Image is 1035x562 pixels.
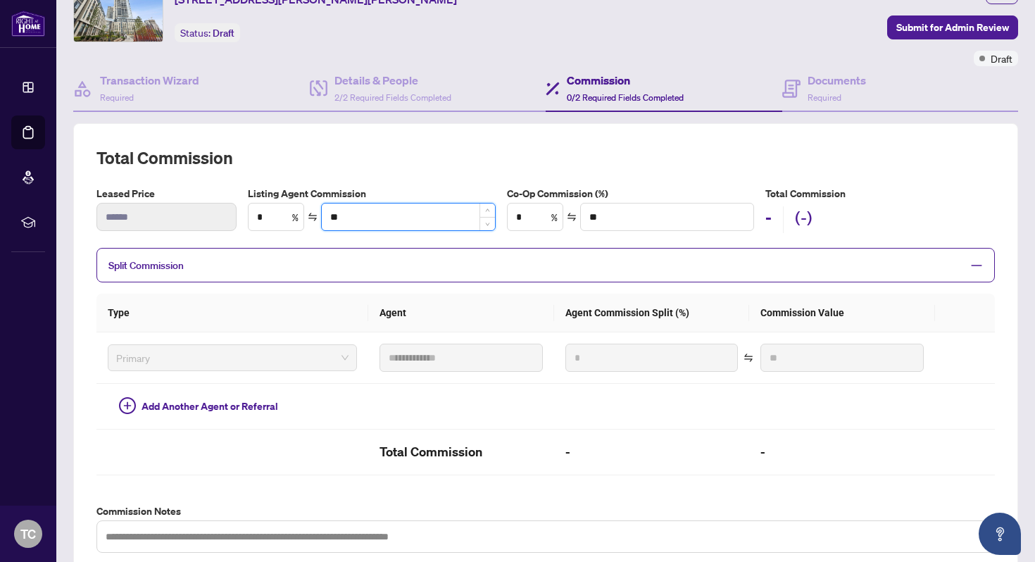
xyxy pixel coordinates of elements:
[108,259,184,272] span: Split Commission
[213,27,234,39] span: Draft
[479,204,495,217] span: Increase Value
[108,395,289,418] button: Add Another Agent or Referral
[96,248,995,282] div: Split Commission
[760,441,924,463] h2: -
[507,186,755,201] label: Co-Op Commission (%)
[334,92,451,103] span: 2/2 Required Fields Completed
[795,206,813,233] h2: (-)
[308,212,318,222] span: swap
[96,294,368,332] th: Type
[368,294,554,332] th: Agent
[485,208,490,213] span: up
[554,294,749,332] th: Agent Commission Split (%)
[119,397,136,414] span: plus-circle
[749,294,935,332] th: Commission Value
[979,513,1021,555] button: Open asap
[96,504,995,519] label: Commission Notes
[765,186,995,201] h5: Total Commission
[991,51,1012,66] span: Draft
[116,347,349,368] span: Primary
[896,16,1009,39] span: Submit for Admin Review
[479,217,495,230] span: Decrease Value
[765,206,772,233] h2: -
[567,72,684,89] h4: Commission
[96,186,237,201] label: Leased Price
[142,399,278,414] span: Add Another Agent or Referral
[485,222,490,227] span: down
[567,212,577,222] span: swap
[808,92,841,103] span: Required
[887,15,1018,39] button: Submit for Admin Review
[96,146,995,169] h2: Total Commission
[100,72,199,89] h4: Transaction Wizard
[248,186,496,201] label: Listing Agent Commission
[744,353,753,363] span: swap
[379,441,543,463] h2: Total Commission
[20,524,36,544] span: TC
[565,441,738,463] h2: -
[808,72,866,89] h4: Documents
[100,92,134,103] span: Required
[970,259,983,272] span: minus
[567,92,684,103] span: 0/2 Required Fields Completed
[334,72,451,89] h4: Details & People
[11,11,45,37] img: logo
[175,23,240,42] div: Status:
